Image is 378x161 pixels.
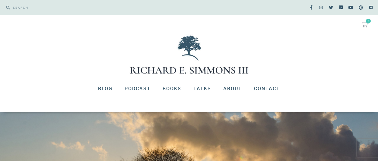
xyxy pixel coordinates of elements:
[217,81,248,97] a: About
[92,81,119,97] a: Blog
[119,81,157,97] a: Podcast
[10,3,186,12] input: SEARCH
[354,18,375,31] a: 0
[366,19,371,23] span: 0
[157,81,187,97] a: Books
[248,81,286,97] a: Contact
[187,81,217,97] a: Talks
